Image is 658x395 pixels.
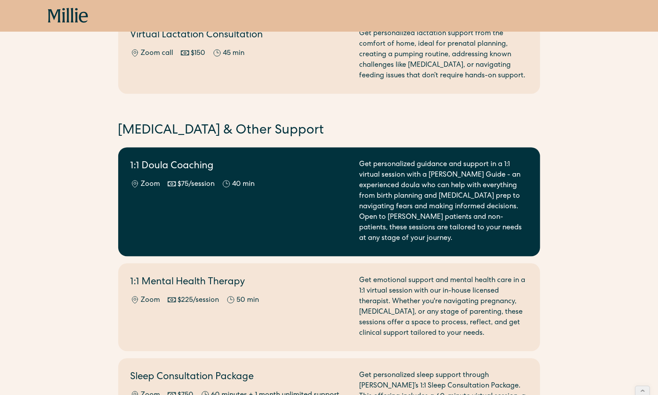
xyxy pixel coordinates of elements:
div: Zoom [141,295,160,306]
div: Zoom call [141,48,174,59]
div: $75/session [178,179,215,190]
a: Virtual Lactation ConsultationZoom call$15045 minGet personalized lactation support from the comf... [118,16,540,94]
h2: Sleep Consultation Package [131,370,349,385]
div: Zoom [141,179,160,190]
h2: Virtual Lactation Consultation [131,29,349,43]
div: $225/session [178,295,219,306]
h2: 1:1 Doula Coaching [131,159,349,174]
div: Get personalized lactation support from the comfort of home, ideal for prenatal planning, creatin... [360,29,528,81]
div: Get personalized guidance and support in a 1:1 virtual session with a [PERSON_NAME] Guide - an ex... [360,159,528,244]
div: $150 [191,48,206,59]
a: 1:1 Mental Health TherapyZoom$225/session50 minGet emotional support and mental health care in a ... [118,263,540,351]
div: 50 min [237,295,259,306]
div: 40 min [233,179,255,190]
div: 45 min [223,48,245,59]
h2: [MEDICAL_DATA] & Other Support [118,122,540,140]
a: 1:1 Doula CoachingZoom$75/session40 minGet personalized guidance and support in a 1:1 virtual ses... [118,147,540,256]
div: Get emotional support and mental health care in a 1:1 virtual session with our in-house licensed ... [360,275,528,339]
h2: 1:1 Mental Health Therapy [131,275,349,290]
